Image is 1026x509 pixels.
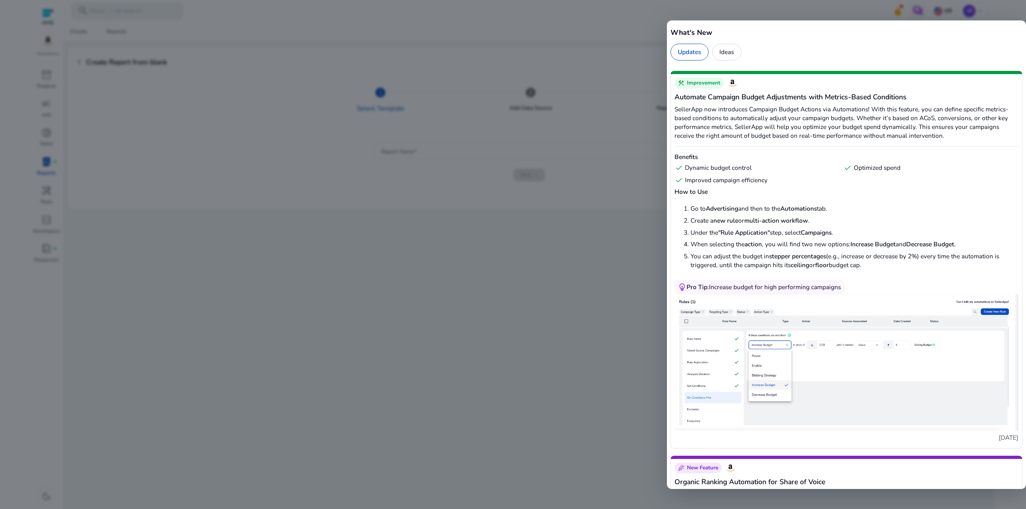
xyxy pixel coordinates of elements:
div: Ideas [712,44,741,60]
li: Create a or . [691,216,1019,225]
strong: action [745,240,762,248]
span: check [843,163,852,172]
div: Updates [671,44,709,60]
h5: Automate Campaign Budget Adjustments with Metrics-Based Conditions [675,92,1019,102]
div: Increase budget for high performing campaigns [687,283,841,292]
p: SellerApp now introduces Campaign Budget Actions via Automations! With this feature, you can defi... [675,105,1019,140]
span: New Feature [687,465,718,472]
span: celebration [678,465,685,472]
div: Improved campaign efficiency [675,176,840,185]
strong: "Rule Application" [718,228,770,237]
span: emoji_objects [678,283,687,292]
strong: Automations [780,204,817,213]
li: You can adjust the budget in (e.g., increase or decrease by 2%) every time the automation is trig... [691,252,1019,270]
img: Automate Campaign Budget Adjustments with Metrics-Based Conditions [675,294,1019,430]
h5: What's New [671,27,1022,38]
strong: stepper percentages [769,252,826,260]
strong: new rule [713,216,738,225]
strong: floor [815,261,829,269]
img: Amazon [725,463,735,473]
li: Under the step, select . [691,228,1019,237]
li: Go to and then to the tab. [691,204,1019,213]
strong: Campaigns [801,228,832,237]
span: check [675,176,683,185]
span: check [675,163,683,172]
strong: Decrease Budget [906,240,954,248]
strong: Advertising [706,204,738,213]
span: Improvement [687,80,720,87]
li: When selecting the , you will find two new options: and . [691,240,1019,249]
strong: Increase Budget [850,240,896,248]
strong: multi-action workflow [744,216,808,225]
span: construction [678,80,685,87]
strong: ceiling [791,261,809,269]
p: [DATE] [675,433,1019,442]
div: Dynamic budget control [675,163,840,172]
h5: Organic Ranking Automation for Share of Voice [675,477,1019,487]
h6: How to Use [675,187,1019,196]
span: Pro Tip: [687,283,709,291]
img: Amazon [727,78,737,88]
h6: Benefits [675,153,1019,161]
div: Optimized spend [843,163,1008,172]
